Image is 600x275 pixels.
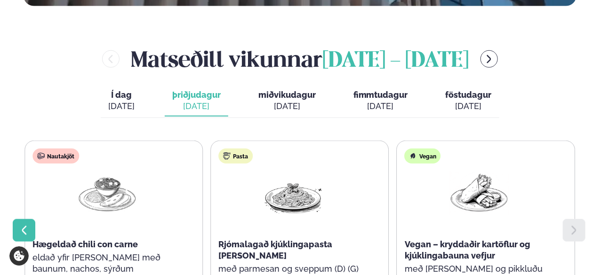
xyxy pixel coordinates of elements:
span: Í dag [108,89,135,101]
button: miðvikudagur [DATE] [251,86,323,117]
img: beef.svg [37,152,45,160]
div: [DATE] [172,101,221,112]
div: Pasta [218,149,253,164]
button: menu-btn-left [102,50,120,68]
span: fimmtudagur [353,90,408,100]
button: þriðjudagur [DATE] [165,86,228,117]
div: [DATE] [446,101,492,112]
span: föstudagur [446,90,492,100]
span: Rjómalagað kjúklingapasta [PERSON_NAME] [218,239,332,260]
img: Spagetti.png [263,171,323,215]
div: [DATE] [108,101,135,112]
span: miðvikudagur [258,90,316,100]
img: Vegan.svg [409,152,417,160]
a: Cookie settings [9,246,29,266]
button: fimmtudagur [DATE] [346,86,416,117]
span: Hægeldað chili con carne [32,239,138,249]
span: þriðjudagur [172,90,221,100]
button: menu-btn-right [480,50,498,68]
span: Vegan – kryddaðir kartöflur og kjúklingabauna vefjur [405,239,530,260]
div: [DATE] [258,101,316,112]
div: Nautakjöt [32,149,79,164]
span: [DATE] - [DATE] [322,51,469,71]
p: með parmesan og sveppum (D) (G) [218,263,368,275]
h2: Matseðill vikunnar [131,44,469,74]
img: Curry-Rice-Naan.png [77,171,137,215]
div: Vegan [405,149,441,164]
img: Wraps.png [449,171,510,215]
button: föstudagur [DATE] [438,86,499,117]
div: [DATE] [353,101,408,112]
button: Í dag [DATE] [101,86,142,117]
img: pasta.svg [223,152,231,160]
